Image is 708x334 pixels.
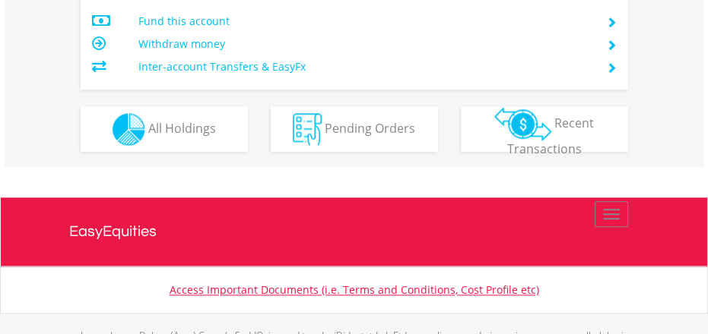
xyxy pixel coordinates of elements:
td: Withdraw money [138,33,588,55]
td: Inter-account Transfers & EasyFx [138,55,588,78]
img: pending_instructions-wht.png [293,113,322,146]
img: holdings-wht.png [113,113,145,146]
button: Recent Transactions [461,106,628,152]
img: transactions-zar-wht.png [494,107,551,140]
span: All Holdings [148,119,216,136]
a: EasyEquities [69,197,640,266]
button: Pending Orders [271,106,438,152]
td: Fund this account [138,10,588,33]
a: Access Important Documents (i.e. Terms and Conditions, Cost Profile etc) [170,282,539,297]
button: All Holdings [81,106,248,152]
span: Pending Orders [325,119,415,136]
